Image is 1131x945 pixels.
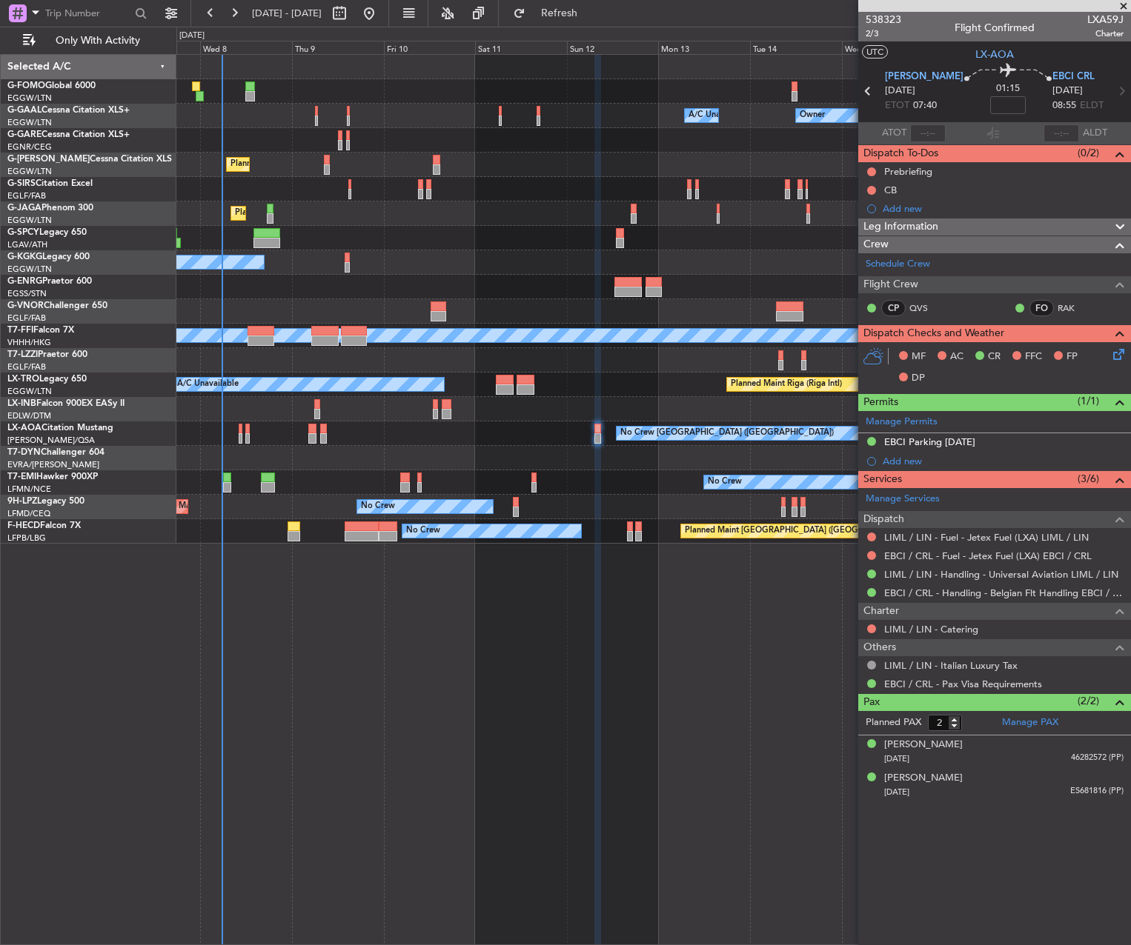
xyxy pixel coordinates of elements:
a: G-SPCYLegacy 650 [7,228,87,237]
span: Leg Information [863,218,938,236]
a: EGGW/LTN [7,166,52,177]
span: Crew [863,236,889,253]
span: Only With Activity [39,36,156,46]
a: VHHH/HKG [7,337,51,348]
span: LX-TRO [7,375,39,384]
span: ELDT [1080,98,1104,113]
div: Prebriefing [884,165,932,178]
span: G-GARE [7,130,42,139]
div: Fri 10 [384,41,476,54]
span: LX-INB [7,399,36,408]
a: EBCI / CRL - Handling - Belgian Flt Handling EBCI / CRL [884,587,1124,599]
a: LX-INBFalcon 900EX EASy II [7,399,125,408]
a: EGGW/LTN [7,386,52,397]
span: LX-AOA [975,47,1014,62]
span: Others [863,639,896,656]
a: EGGW/LTN [7,93,52,104]
div: No Crew [708,471,742,493]
div: No Crew [406,520,440,542]
span: ALDT [1083,126,1107,141]
a: EBCI / CRL - Fuel - Jetex Fuel (LXA) EBCI / CRL [884,550,1092,562]
span: G-[PERSON_NAME] [7,155,90,164]
div: Sat 11 [475,41,567,54]
a: EGGW/LTN [7,264,52,275]
div: CP [881,300,906,316]
span: Permits [863,394,898,411]
a: G-GAALCessna Citation XLS+ [7,106,130,115]
div: Planned Maint [GEOGRAPHIC_DATA] ([GEOGRAPHIC_DATA]) [230,153,464,176]
span: DP [912,371,925,386]
span: (2/2) [1078,693,1099,709]
div: [DATE] [179,30,205,42]
a: F-HECDFalcon 7X [7,521,81,530]
div: Tue 14 [750,41,842,54]
a: Schedule Crew [866,257,930,272]
span: 08:55 [1052,98,1076,113]
a: Manage PAX [1002,715,1058,730]
span: [DATE] - [DATE] [252,7,322,20]
span: Dispatch To-Dos [863,145,938,162]
a: 9H-LPZLegacy 500 [7,497,84,506]
a: LIML / LIN - Fuel - Jetex Fuel (LXA) LIML / LIN [884,531,1089,544]
a: EGGW/LTN [7,215,52,226]
span: Refresh [528,8,591,19]
button: Only With Activity [16,29,161,53]
span: T7-EMI [7,472,36,481]
a: Manage Services [866,492,940,507]
a: LGAV/ATH [7,239,47,250]
input: Trip Number [45,2,130,24]
div: FO [1029,300,1054,316]
a: EBCI / CRL - Pax Visa Requirements [884,678,1042,690]
span: T7-DYN [7,448,41,457]
a: G-SIRSCitation Excel [7,179,93,188]
div: Mon 13 [658,41,750,54]
a: G-GARECessna Citation XLS+ [7,130,130,139]
span: 9H-LPZ [7,497,37,506]
span: G-SPCY [7,228,39,237]
a: G-ENRGPraetor 600 [7,277,92,286]
span: [DATE] [885,84,915,98]
div: No Crew [GEOGRAPHIC_DATA] ([GEOGRAPHIC_DATA]) [620,422,834,444]
span: [DATE] [884,753,909,764]
span: Pax [863,694,880,711]
a: RAK [1058,301,1091,315]
a: LFMD/CEQ [7,508,50,519]
div: A/C Unavailable [689,104,750,127]
div: Wed 8 [200,41,292,54]
span: Charter [863,603,899,620]
span: Dispatch Checks and Weather [863,325,1004,342]
span: ES681816 (PP) [1070,785,1124,798]
div: Wed 15 [842,41,934,54]
div: Add new [883,455,1124,467]
span: G-KGKG [7,253,42,261]
span: FP [1067,350,1078,364]
a: LX-TROLegacy 650 [7,375,87,384]
a: LIML / LIN - Handling - Universal Aviation LIML / LIN [884,568,1118,581]
div: [PERSON_NAME] [884,771,963,786]
span: ATOT [882,126,906,141]
span: G-FOMO [7,81,45,90]
button: Refresh [506,1,595,25]
span: (0/2) [1078,145,1099,161]
div: A/C Unavailable [177,373,239,395]
a: EGNR/CEG [7,141,52,153]
span: 2/3 [866,27,901,40]
button: UTC [862,45,888,59]
a: EGLF/FAB [7,313,46,324]
span: AC [950,350,963,364]
span: G-SIRS [7,179,36,188]
span: ETOT [885,98,909,113]
span: CR [988,350,1001,364]
div: Add new [883,202,1124,215]
label: Planned PAX [866,715,921,730]
a: EGGW/LTN [7,117,52,128]
div: Planned Maint [GEOGRAPHIC_DATA] ([GEOGRAPHIC_DATA]) [685,520,918,542]
div: Sun 12 [567,41,659,54]
span: 46282572 (PP) [1071,752,1124,764]
a: LIML / LIN - Italian Luxury Tax [884,659,1018,672]
a: LIML / LIN - Catering [884,623,978,635]
a: G-VNORChallenger 650 [7,301,107,310]
span: G-ENRG [7,277,42,286]
span: FFC [1025,350,1042,364]
span: G-JAGA [7,204,42,213]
